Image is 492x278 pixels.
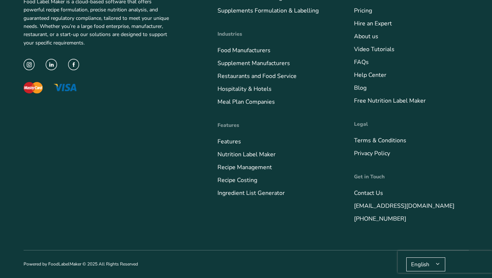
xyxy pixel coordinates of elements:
a: Hire an Expert [354,19,392,28]
h4: Legal [354,120,468,128]
img: The Visa logo with blue letters and a yellow flick above the [54,84,77,91]
a: Hospitality & Hotels [217,85,272,93]
p: Powered by FoodLabelMaker © 2025 All Rights Reserved [24,261,138,268]
a: FAQs [354,58,369,66]
a: Recipe Costing [217,176,257,184]
a: Blog [354,84,367,92]
a: Free Nutrition Label Maker [354,97,426,105]
a: Recipe Management [217,163,272,171]
a: Supplements Formulation & Labelling [217,7,319,15]
a: Meal Plan Companies [217,98,275,106]
iframe: reCAPTCHA [398,251,492,273]
h4: Industries [217,30,332,38]
a: [PHONE_NUMBER] [354,215,406,223]
h4: Features [217,121,332,129]
a: Food Manufacturers [217,46,270,54]
a: Nutrition Label Maker [217,150,276,158]
a: Pricing [354,7,372,15]
a: Features [217,138,241,146]
a: Ingredient List Generator [217,189,285,197]
img: instagram icon [24,59,35,70]
a: Video Tutorials [354,45,394,53]
a: Contact Us [354,189,383,197]
a: Terms & Conditions [354,136,406,145]
a: [EMAIL_ADDRESS][DOMAIN_NAME] [354,202,454,210]
h4: Get in Touch [354,173,468,181]
a: Supplement Manufacturers [217,59,290,67]
a: Restaurants and Food Service [217,72,297,80]
a: Help Center [354,71,386,79]
img: The Mastercard logo displaying a red circle saying [24,82,43,94]
a: Privacy Policy [354,149,390,157]
a: About us [354,32,378,40]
